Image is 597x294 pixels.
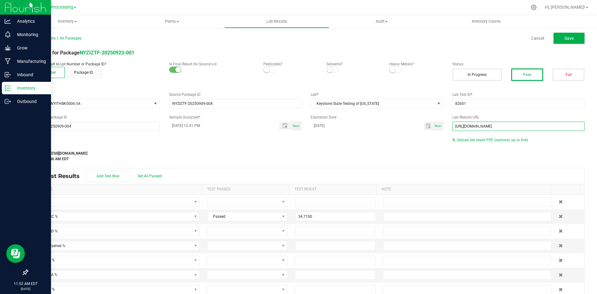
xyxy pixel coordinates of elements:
[60,36,81,40] span: All Packages
[57,36,58,40] span: |
[32,198,192,206] span: TAC %
[452,68,502,81] button: In Progress
[5,31,11,38] inline-svg: Monitoring
[11,71,48,78] p: Inbound
[169,99,301,108] input: NO DATA FOUND
[169,122,273,129] input: MM/dd/yyyy HH:MM a
[15,15,120,28] a: Inventory
[11,84,48,92] p: Inventory
[289,184,376,195] th: Test Result
[311,99,435,108] span: Keystone State Testing of [US_STATE]
[530,4,538,10] div: Manage settings
[564,36,574,41] span: Save
[5,72,11,78] inline-svg: Inbound
[28,122,160,131] input: NO DATA FOUND
[202,184,289,195] th: Test Passed
[452,114,585,120] label: Lab Results URL
[120,19,224,24] span: Plants
[5,85,11,91] inline-svg: Inventory
[51,5,73,10] span: Processing
[27,61,160,67] p: Attach lab result to Lot Number or Package ID?
[326,61,380,67] p: Solvents?
[11,44,48,52] p: Grow
[27,143,124,149] label: Last Modified
[11,17,48,25] p: Analytics
[452,61,585,67] label: Status
[169,61,254,67] p: Is Final Result for Source Lot
[258,19,296,24] span: Lab Results
[11,58,48,65] p: Manufacturing
[5,18,11,24] inline-svg: Analytics
[279,122,291,129] span: Toggle popup
[28,99,152,108] span: LOT#1023NYITHBK0006-3A
[32,256,192,265] span: Δ-8 THC %
[5,98,11,105] inline-svg: Outbound
[32,173,84,180] span: Lab Test Results
[311,122,424,129] input: Date
[65,67,102,78] button: Package ID
[434,15,539,28] a: Inventory Counts
[5,45,11,51] inline-svg: Grow
[207,212,280,221] span: Passed
[377,184,551,195] th: Note
[424,122,433,130] span: Toggle calendar
[452,92,585,97] label: Lab Test ID
[293,124,299,128] span: Now
[84,170,132,182] button: Add Test Row
[32,285,192,294] span: Δ-9 THC %
[32,271,192,279] span: Δ-8 THCA %
[553,33,585,44] button: Save
[3,287,48,291] p: [DATE]
[169,92,302,97] label: Source Package ID
[545,5,585,10] span: Hi, [PERSON_NAME]!
[511,68,543,81] button: Pass
[330,19,434,24] span: Audit
[169,114,302,120] label: Sample Analyzed
[27,114,160,120] label: Lab Sample Package ID
[27,50,134,56] span: Lab Result for Package
[553,68,585,81] button: Fail
[120,15,224,28] a: Plants
[15,19,120,24] span: Inventory
[27,151,87,156] strong: [EMAIL_ADDRESS][DOMAIN_NAME]
[389,61,443,67] p: Heavy Metals?
[263,61,317,67] p: Pesticides?
[224,15,329,28] a: Lab Results
[435,124,441,128] span: Now
[463,19,509,24] span: Inventory Counts
[11,31,48,38] p: Monitoring
[311,92,443,97] label: Lab
[32,212,192,221] span: Total THC %
[6,244,25,263] iframe: Resource center
[32,241,192,250] span: Total Terpenes %
[5,58,11,64] inline-svg: Manufacturing
[32,227,192,236] span: Total CBD %
[80,50,134,56] a: NYZIZTF-20250923-001
[457,138,528,142] span: Upload lab result PDF (optional, up to five)
[27,92,160,97] label: Lot Number
[311,114,443,120] label: Expiration Date
[3,281,48,287] p: 11:52 AM EDT
[28,184,202,195] th: Test Name
[11,98,48,105] p: Outbound
[329,15,434,28] a: Audit
[531,35,544,41] a: Cancel
[138,174,162,178] span: Set All Passed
